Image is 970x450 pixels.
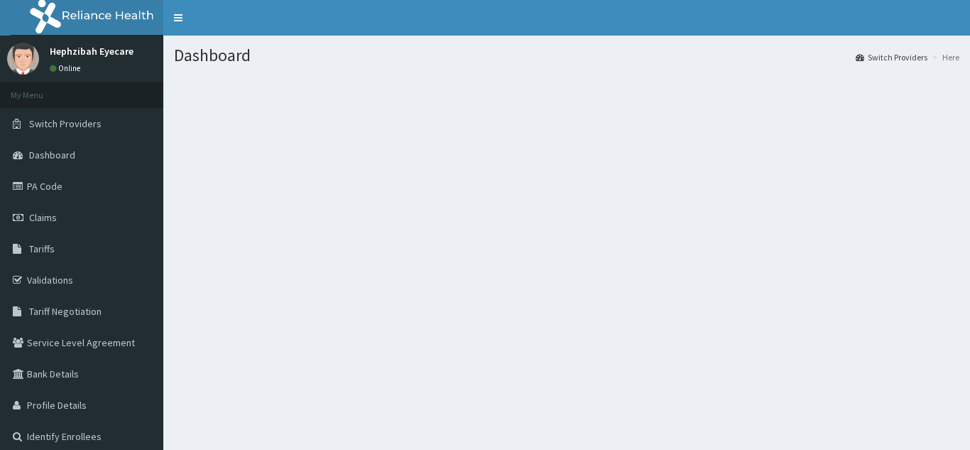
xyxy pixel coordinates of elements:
[50,46,133,56] p: Hephzibah Eyecare
[174,46,959,65] h1: Dashboard
[50,63,84,73] a: Online
[29,305,102,318] span: Tariff Negotiation
[929,51,959,63] li: Here
[29,242,55,255] span: Tariffs
[29,117,102,130] span: Switch Providers
[29,149,75,161] span: Dashboard
[29,211,57,224] span: Claims
[856,51,927,63] a: Switch Providers
[7,43,39,75] img: User Image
